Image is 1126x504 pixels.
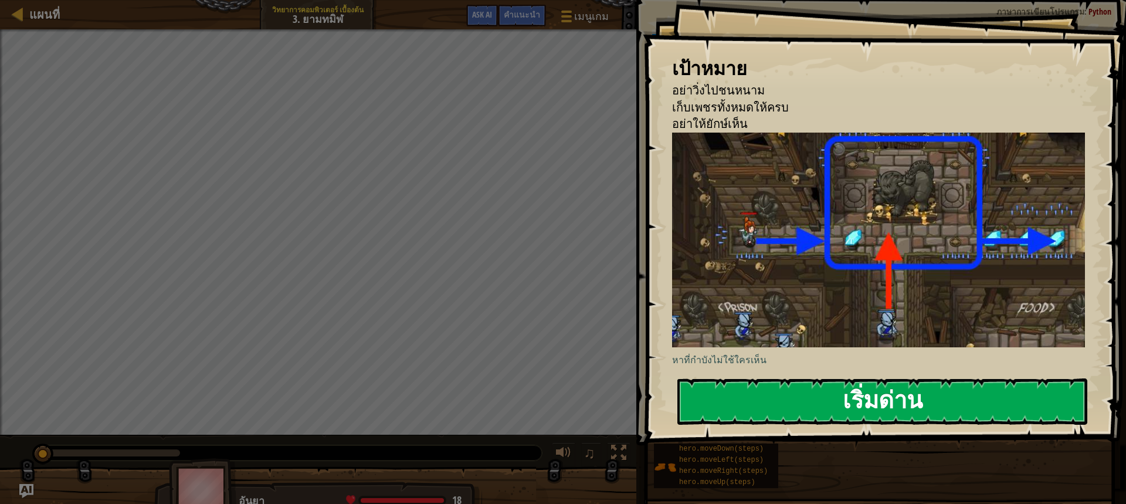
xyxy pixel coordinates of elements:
[672,353,1095,367] p: หาที่กำบังไม่ใช้ใครเห็น
[672,82,765,98] span: อย่าวิ่งไปชนหนาม
[574,9,609,24] span: เมนูเกม
[466,5,498,26] button: Ask AI
[654,456,676,478] img: portrait.png
[19,484,33,498] button: Ask AI
[672,133,1095,347] img: Shadow guard
[657,116,1082,133] li: อย่าให้ยักษ์เห็น
[679,478,755,486] span: hero.moveUp(steps)
[552,442,575,466] button: ปรับระดับเสียง
[472,9,492,20] span: Ask AI
[677,378,1087,425] button: เริ่มด่าน
[29,6,60,22] span: แผนที่
[657,82,1082,99] li: อย่าวิ่งไปชนหนาม
[672,99,789,115] span: เก็บเพชรทั้งหมดให้ครบ
[584,444,595,462] span: ♫
[23,6,60,22] a: แผนที่
[504,9,540,20] span: คำแนะนำ
[552,5,616,32] button: เมนูเกม
[657,99,1082,116] li: เก็บเพชรทั้งหมดให้ครบ
[607,442,630,466] button: สลับเป็นเต็มจอ
[679,467,768,475] span: hero.moveRight(steps)
[672,116,748,131] span: อย่าให้ยักษ์เห็น
[672,55,1085,82] div: เป้าหมาย
[581,442,601,466] button: ♫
